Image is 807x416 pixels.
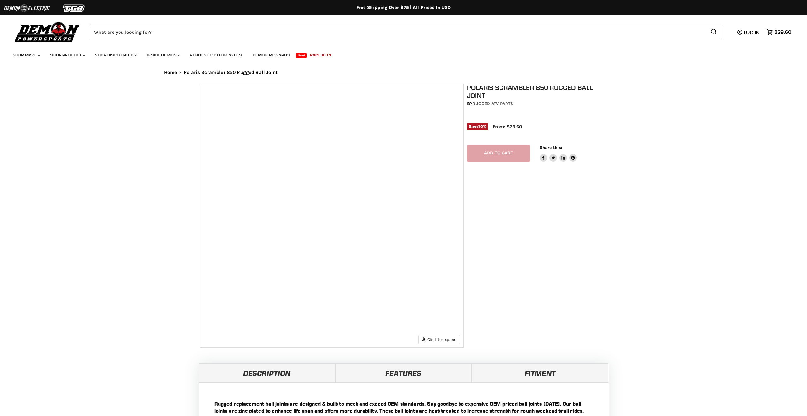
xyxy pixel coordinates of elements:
span: Click to expand [422,337,457,342]
img: TGB Logo 2 [50,2,98,14]
div: Free Shipping Over $75 | All Prices In USD [151,5,656,10]
a: Shop Make [8,49,44,62]
input: Search [90,25,705,39]
span: From: $39.60 [493,124,522,129]
aside: Share this: [540,145,577,162]
a: Description [199,363,335,382]
a: Shop Product [45,49,89,62]
a: Shop Discounted [90,49,141,62]
span: $39.60 [774,29,791,35]
a: Inside Demon [142,49,184,62]
a: Features [335,363,472,382]
nav: Breadcrumbs [151,70,656,75]
button: Click to expand [419,335,460,344]
h1: Polaris Scrambler 850 Rugged Ball Joint [467,84,611,99]
div: by [467,100,611,107]
a: Demon Rewards [248,49,295,62]
span: Log in [744,29,760,35]
a: $39.60 [763,27,794,37]
a: Home [164,70,177,75]
ul: Main menu [8,46,790,62]
span: 10 [478,124,483,129]
a: Rugged ATV Parts [472,101,513,106]
a: Request Custom Axles [185,49,247,62]
a: Log in [734,29,763,35]
span: Save % [467,123,488,130]
a: Fitment [472,363,608,382]
span: Share this: [540,145,562,150]
img: Demon Powersports [13,21,82,43]
a: Race Kits [305,49,336,62]
form: Product [90,25,722,39]
span: Polaris Scrambler 850 Rugged Ball Joint [184,70,278,75]
span: New! [296,53,307,58]
img: Demon Electric Logo 2 [3,2,50,14]
button: Search [705,25,722,39]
